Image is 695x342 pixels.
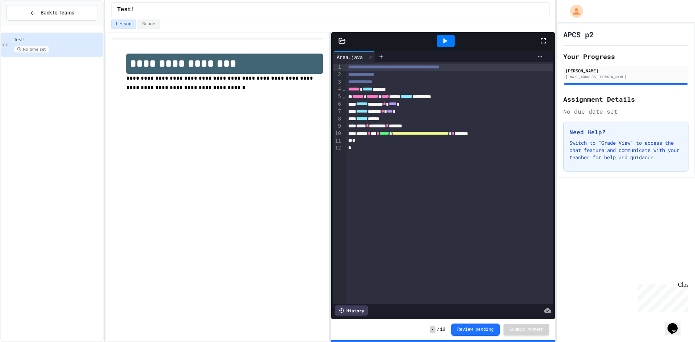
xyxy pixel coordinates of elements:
[333,64,342,71] div: 1
[430,326,435,333] span: -
[333,144,342,152] div: 12
[504,324,549,335] button: Submit Answer
[14,37,102,43] span: Test!
[565,74,686,80] div: [EMAIL_ADDRESS][DOMAIN_NAME]
[509,327,543,333] span: Submit Answer
[138,20,160,29] button: Grade
[333,86,342,93] div: 4
[333,108,342,115] div: 7
[451,324,500,336] button: Review pending
[563,3,585,20] div: My Account
[565,67,686,74] div: [PERSON_NAME]
[111,20,136,29] button: Lesson
[333,115,342,123] div: 8
[569,139,682,161] p: Switch to "Grade View" to access the chat feature and communicate with your teacher for help and ...
[342,94,346,100] span: Fold line
[335,305,368,316] div: History
[333,123,342,130] div: 9
[569,128,682,136] h3: Need Help?
[342,86,346,92] span: Fold line
[3,3,50,46] div: Chat with us now!Close
[440,327,445,333] span: 10
[333,71,342,78] div: 2
[333,93,342,100] div: 5
[333,53,366,61] div: Area.java
[14,46,49,53] span: No time set
[333,51,375,62] div: Area.java
[41,9,74,17] span: Back to Teams
[7,5,97,21] button: Back to Teams
[333,101,342,108] div: 6
[635,282,688,312] iframe: chat widget
[333,79,342,86] div: 3
[437,327,439,333] span: /
[563,107,688,116] div: No due date set
[117,5,135,14] span: Test!
[563,51,688,62] h2: Your Progress
[333,138,342,145] div: 11
[563,29,594,39] h1: APCS p2
[665,313,688,335] iframe: chat widget
[563,94,688,104] h2: Assignment Details
[333,130,342,137] div: 10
